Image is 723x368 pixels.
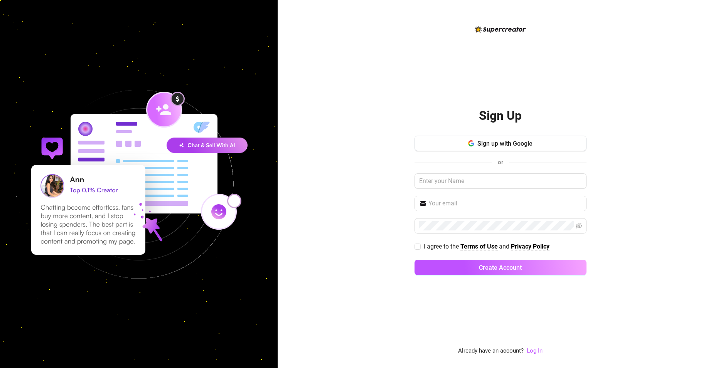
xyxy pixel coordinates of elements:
span: and [499,243,511,250]
strong: Terms of Use [460,243,498,250]
span: or [498,159,503,166]
button: Create Account [415,260,586,275]
strong: Privacy Policy [511,243,549,250]
a: Log In [527,346,543,356]
input: Enter your Name [415,173,586,189]
button: Sign up with Google [415,136,586,151]
h2: Sign Up [479,108,522,124]
a: Terms of Use [460,243,498,251]
a: Log In [527,347,543,354]
img: logo-BBDzfeDw.svg [475,26,526,33]
span: Create Account [479,264,522,271]
span: Already have an account? [458,346,524,356]
input: Your email [428,199,582,208]
a: Privacy Policy [511,243,549,251]
span: eye-invisible [576,223,582,229]
span: Sign up with Google [477,140,533,147]
span: I agree to the [424,243,460,250]
img: signup-background-D0MIrEPF.svg [5,51,272,318]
